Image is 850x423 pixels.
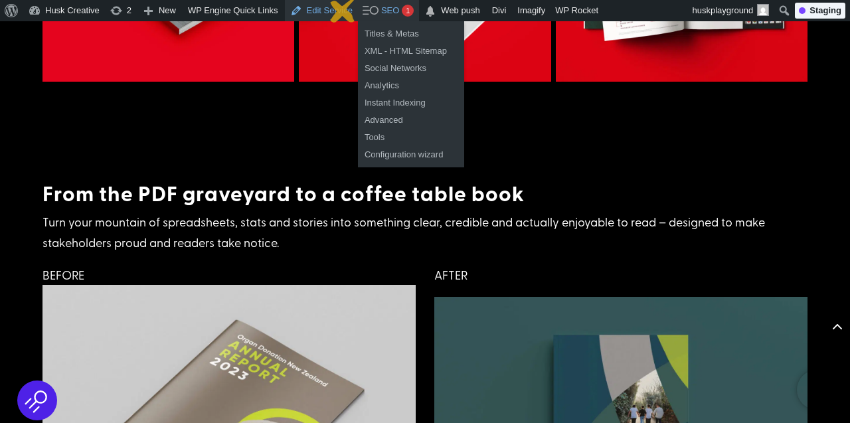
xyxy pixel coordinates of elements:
[358,94,464,112] a: Instant Indexing
[358,42,464,60] a: XML - HTML Sitemap
[358,129,464,146] a: Tools
[358,25,464,42] a: Titles & Metas
[424,2,437,21] span: 
[42,180,807,212] h4: From the PDF graveyard to a coffee table book
[693,5,754,15] span: huskplayground
[42,265,416,286] p: BEFORE
[358,146,464,163] a: Configuration wizard
[42,212,807,264] p: Turn your mountain of spreadsheets, stats and stories into something clear, credible and actually...
[795,3,845,19] div: Staging
[434,265,807,297] p: AFTER
[358,60,464,77] a: Social Networks
[358,112,464,129] a: Advanced
[797,370,837,410] iframe: Brevo live chat
[402,5,414,17] div: 1
[358,77,464,94] a: Analytics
